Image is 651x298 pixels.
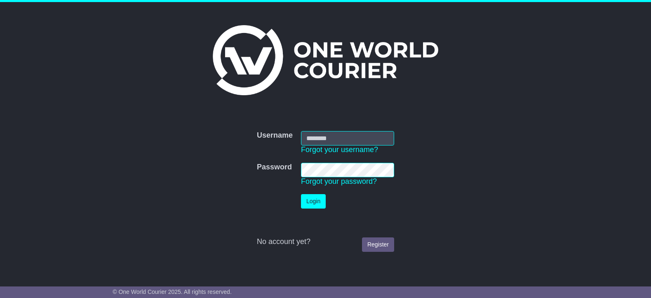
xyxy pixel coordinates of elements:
[301,177,377,185] a: Forgot your password?
[213,25,438,95] img: One World
[113,289,232,295] span: © One World Courier 2025. All rights reserved.
[301,145,378,154] a: Forgot your username?
[301,194,326,209] button: Login
[362,237,394,252] a: Register
[257,131,293,140] label: Username
[257,163,292,172] label: Password
[257,237,394,246] div: No account yet?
